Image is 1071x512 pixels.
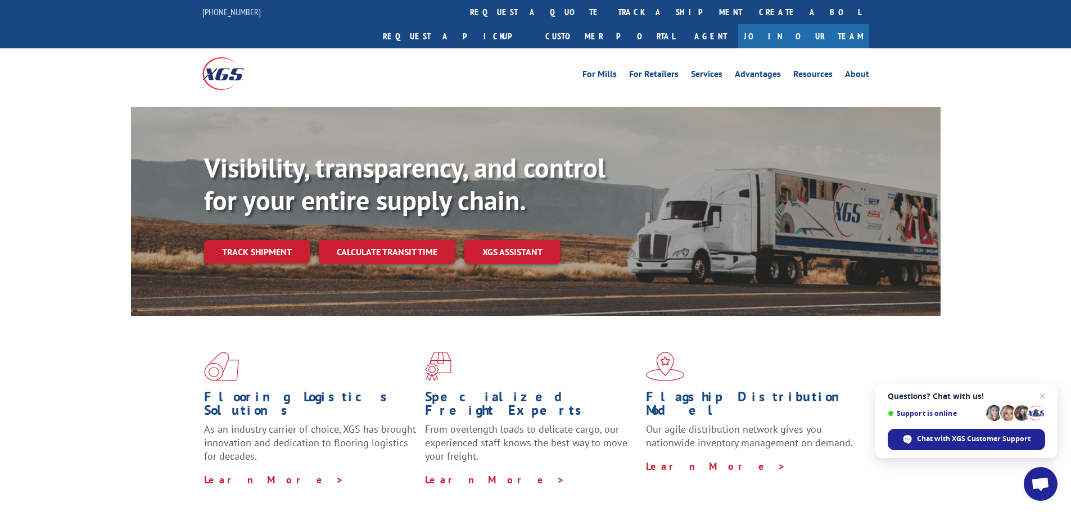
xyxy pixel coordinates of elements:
[738,24,869,48] a: Join Our Team
[464,240,561,264] a: XGS ASSISTANT
[425,390,638,423] h1: Specialized Freight Experts
[204,390,417,423] h1: Flooring Logistics Solutions
[793,70,833,82] a: Resources
[319,240,455,264] a: Calculate transit time
[1036,389,1049,403] span: Close chat
[646,390,858,423] h1: Flagship Distribution Model
[691,70,722,82] a: Services
[204,473,344,486] a: Learn More >
[646,423,853,449] span: Our agile distribution network gives you nationwide inventory management on demand.
[537,24,683,48] a: Customer Portal
[735,70,781,82] a: Advantages
[683,24,738,48] a: Agent
[202,6,261,17] a: [PHONE_NUMBER]
[646,352,685,381] img: xgs-icon-flagship-distribution-model-red
[204,352,239,381] img: xgs-icon-total-supply-chain-intelligence-red
[425,473,565,486] a: Learn More >
[425,423,638,473] p: From overlength loads to delicate cargo, our experienced staff knows the best way to move your fr...
[204,240,310,264] a: Track shipment
[582,70,617,82] a: For Mills
[204,150,605,218] b: Visibility, transparency, and control for your entire supply chain.
[374,24,537,48] a: Request a pickup
[646,460,786,473] a: Learn More >
[204,423,416,463] span: As an industry carrier of choice, XGS has brought innovation and dedication to flooring logistics...
[888,409,982,418] span: Support is online
[629,70,679,82] a: For Retailers
[1024,467,1058,501] div: Open chat
[425,352,451,381] img: xgs-icon-focused-on-flooring-red
[888,429,1045,450] div: Chat with XGS Customer Support
[917,434,1031,444] span: Chat with XGS Customer Support
[888,392,1045,401] span: Questions? Chat with us!
[845,70,869,82] a: About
